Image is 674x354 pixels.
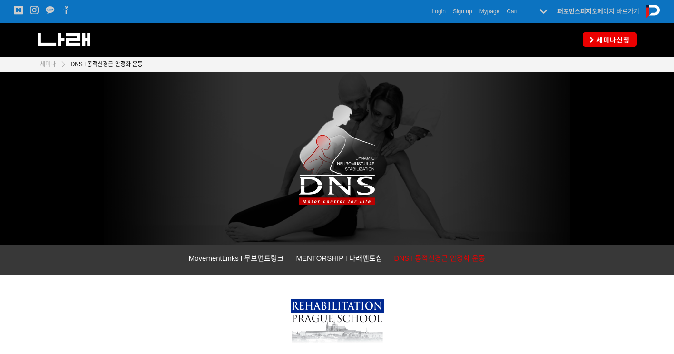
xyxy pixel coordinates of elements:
span: DNS l 동적신경근 안정화 운동 [394,254,486,262]
a: DNS l 동적신경근 안정화 운동 [394,252,486,267]
span: MENTORSHIP l 나래멘토십 [296,254,382,262]
a: 퍼포먼스피지오페이지 바로가기 [557,8,639,15]
a: Login [432,7,446,16]
strong: 퍼포먼스피지오 [557,8,597,15]
a: Mypage [479,7,500,16]
a: MENTORSHIP l 나래멘토십 [296,252,382,267]
span: DNS l 동적신경근 안정화 운동 [71,61,143,68]
span: 세미나신청 [594,35,630,45]
span: MovementLinks l 무브먼트링크 [189,254,284,262]
a: Cart [507,7,518,16]
a: 세미나신청 [583,32,637,46]
img: 7bd3899b73cc6.png [291,299,384,348]
a: MovementLinks l 무브먼트링크 [189,252,284,267]
a: 세미나 [40,59,56,69]
span: 세미나 [40,61,56,68]
a: DNS l 동적신경근 안정화 운동 [66,59,143,69]
a: Sign up [453,7,472,16]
